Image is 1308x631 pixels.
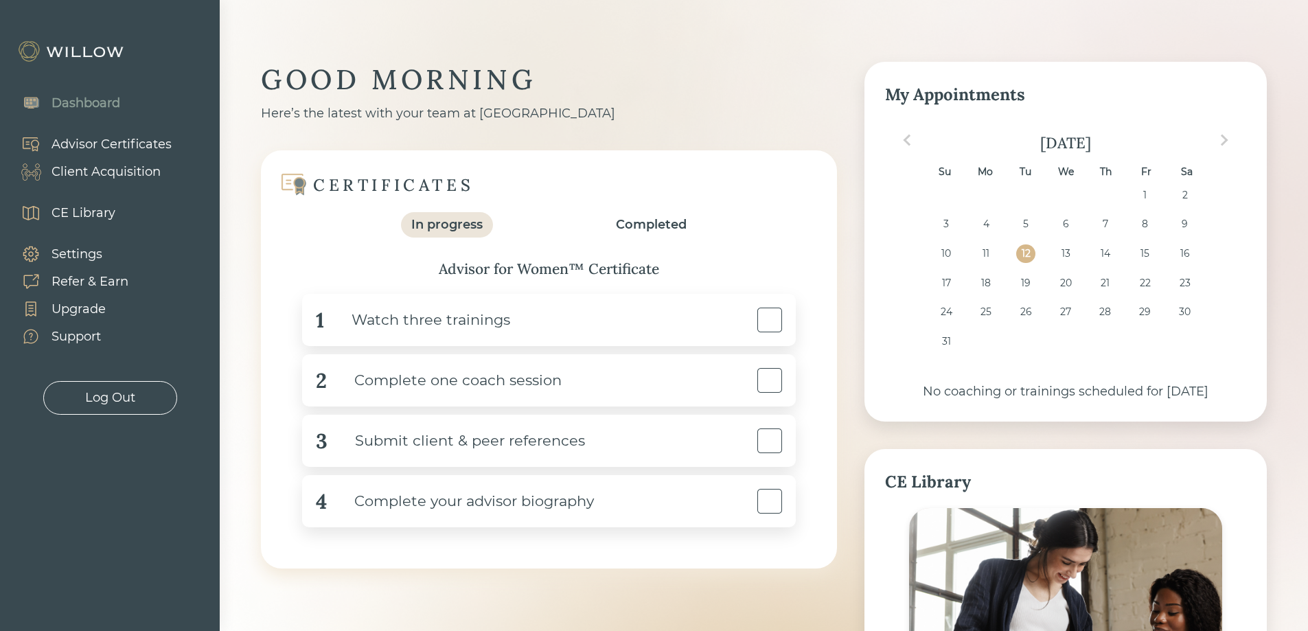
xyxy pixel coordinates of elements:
[7,240,128,268] a: Settings
[7,158,172,185] a: Client Acquisition
[889,186,1241,362] div: month 2025-08
[885,470,1246,494] div: CE Library
[1096,244,1114,263] div: Choose Thursday, August 14th, 2025
[1016,274,1035,292] div: Choose Tuesday, August 19th, 2025
[1178,163,1196,181] div: Sa
[896,129,918,151] button: Previous Month
[51,328,101,346] div: Support
[85,389,135,407] div: Log Out
[1096,274,1114,292] div: Choose Thursday, August 21st, 2025
[411,216,483,234] div: In progress
[51,300,106,319] div: Upgrade
[51,204,115,222] div: CE Library
[261,104,837,123] div: Here’s the latest with your team at [GEOGRAPHIC_DATA]
[51,245,102,264] div: Settings
[1016,163,1035,181] div: Tu
[316,426,328,457] div: 3
[1175,303,1194,321] div: Choose Saturday, August 30th, 2025
[937,274,956,292] div: Choose Sunday, August 17th, 2025
[1175,274,1194,292] div: Choose Saturday, August 23rd, 2025
[1175,186,1194,205] div: Choose Saturday, August 2nd, 2025
[937,332,956,351] div: Choose Sunday, August 31st, 2025
[1137,163,1156,181] div: Fr
[1213,129,1235,151] button: Next Month
[1136,215,1154,233] div: Choose Friday, August 8th, 2025
[885,82,1246,107] div: My Appointments
[7,268,128,295] a: Refer & Earn
[7,295,128,323] a: Upgrade
[327,486,594,517] div: Complete your advisor biography
[1056,244,1075,263] div: Choose Wednesday, August 13th, 2025
[1096,303,1114,321] div: Choose Thursday, August 28th, 2025
[1136,303,1154,321] div: Choose Friday, August 29th, 2025
[976,274,995,292] div: Choose Monday, August 18th, 2025
[1136,244,1154,263] div: Choose Friday, August 15th, 2025
[1056,163,1075,181] div: We
[7,199,115,227] a: CE Library
[1056,274,1075,292] div: Choose Wednesday, August 20th, 2025
[1016,303,1035,321] div: Choose Tuesday, August 26th, 2025
[976,163,994,181] div: Mo
[316,365,327,396] div: 2
[51,273,128,291] div: Refer & Earn
[17,41,127,62] img: Willow
[937,244,956,263] div: Choose Sunday, August 10th, 2025
[616,216,687,234] div: Completed
[313,174,474,196] div: CERTIFICATES
[316,486,327,517] div: 4
[937,215,956,233] div: Choose Sunday, August 3rd, 2025
[316,305,324,336] div: 1
[935,163,954,181] div: Su
[1136,274,1154,292] div: Choose Friday, August 22nd, 2025
[885,382,1246,401] div: No coaching or trainings scheduled for [DATE]
[51,94,120,113] div: Dashboard
[885,133,1246,152] div: [DATE]
[51,135,172,154] div: Advisor Certificates
[261,62,837,97] div: GOOD MORNING
[1096,215,1114,233] div: Choose Thursday, August 7th, 2025
[1136,186,1154,205] div: Choose Friday, August 1st, 2025
[7,89,120,117] a: Dashboard
[1175,244,1194,263] div: Choose Saturday, August 16th, 2025
[328,426,585,457] div: Submit client & peer references
[7,130,172,158] a: Advisor Certificates
[1056,303,1075,321] div: Choose Wednesday, August 27th, 2025
[1056,215,1075,233] div: Choose Wednesday, August 6th, 2025
[1175,215,1194,233] div: Choose Saturday, August 9th, 2025
[324,305,510,336] div: Watch three trainings
[1016,244,1035,263] div: Choose Tuesday, August 12th, 2025
[327,365,562,396] div: Complete one coach session
[288,258,810,280] div: Advisor for Women™ Certificate
[976,215,995,233] div: Choose Monday, August 4th, 2025
[1016,215,1035,233] div: Choose Tuesday, August 5th, 2025
[51,163,161,181] div: Client Acquisition
[1097,163,1115,181] div: Th
[937,303,956,321] div: Choose Sunday, August 24th, 2025
[976,244,995,263] div: Choose Monday, August 11th, 2025
[976,303,995,321] div: Choose Monday, August 25th, 2025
